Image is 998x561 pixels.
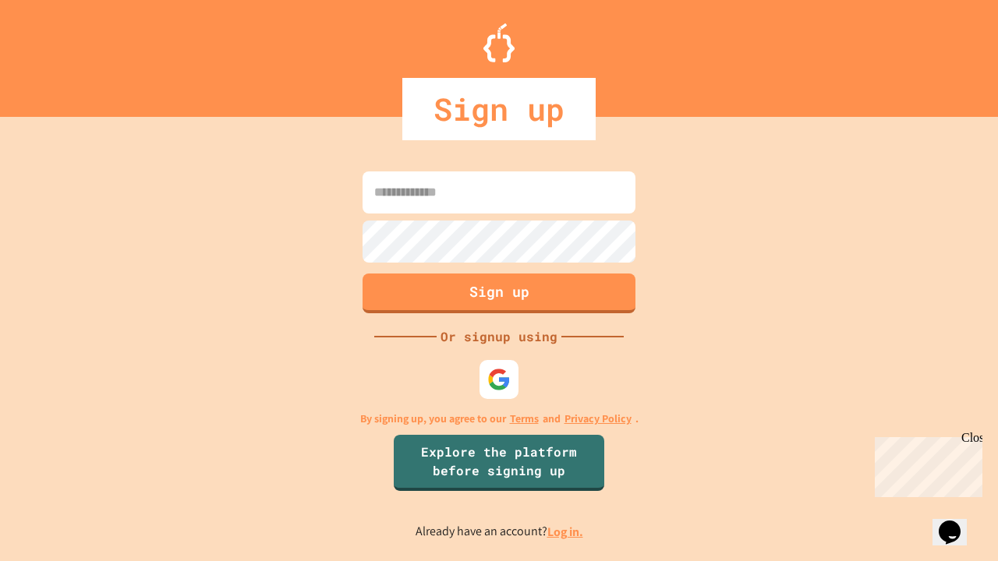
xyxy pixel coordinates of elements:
[402,78,596,140] div: Sign up
[510,411,539,427] a: Terms
[360,411,639,427] p: By signing up, you agree to our and .
[363,273,635,313] button: Sign up
[869,431,982,497] iframe: chat widget
[416,522,583,542] p: Already have an account?
[933,499,982,545] iframe: chat widget
[483,23,515,62] img: Logo.svg
[564,411,632,427] a: Privacy Policy
[487,368,511,391] img: google-icon.svg
[6,6,108,99] div: Chat with us now!Close
[437,327,561,346] div: Or signup using
[547,524,583,540] a: Log in.
[394,435,604,491] a: Explore the platform before signing up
